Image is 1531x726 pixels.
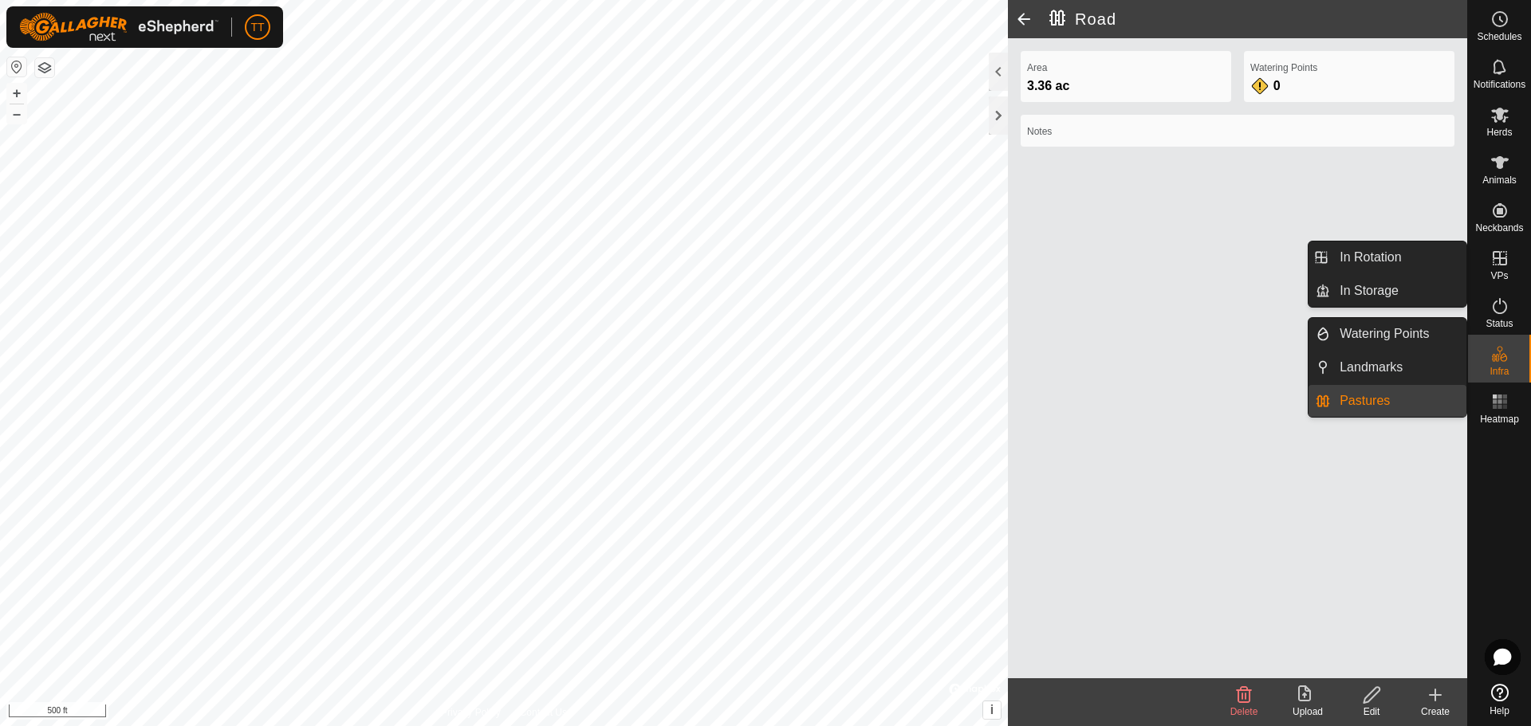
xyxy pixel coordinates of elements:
[1027,124,1448,139] label: Notes
[7,84,26,103] button: +
[1480,414,1519,424] span: Heatmap
[1340,391,1390,410] span: Pastures
[19,13,218,41] img: Gallagher Logo
[990,703,994,716] span: i
[1330,318,1466,350] a: Watering Points
[1490,706,1509,716] span: Help
[1340,248,1401,267] span: In Rotation
[1273,79,1281,92] span: 0
[1027,61,1225,75] label: Area
[250,19,264,36] span: TT
[1468,677,1531,722] a: Help
[1309,318,1466,350] li: Watering Points
[7,57,26,77] button: Reset Map
[1486,128,1512,137] span: Herds
[1486,319,1513,328] span: Status
[1490,271,1508,281] span: VPs
[1250,61,1448,75] label: Watering Points
[1330,385,1466,417] a: Pastures
[1330,241,1466,273] a: In Rotation
[1474,80,1525,89] span: Notifications
[1490,367,1509,376] span: Infra
[1309,351,1466,383] li: Landmarks
[1340,324,1429,343] span: Watering Points
[7,104,26,124] button: –
[520,705,567,720] a: Contact Us
[1309,385,1466,417] li: Pastures
[1230,706,1258,717] span: Delete
[35,58,54,77] button: Map Layers
[1482,175,1517,185] span: Animals
[1403,704,1467,719] div: Create
[1340,281,1399,300] span: In Storage
[1340,358,1403,377] span: Landmarks
[1475,223,1523,233] span: Neckbands
[1309,241,1466,273] li: In Rotation
[1477,32,1521,41] span: Schedules
[441,705,501,720] a: Privacy Policy
[1330,351,1466,383] a: Landmarks
[1027,79,1069,92] span: 3.36 ac
[1309,275,1466,307] li: In Storage
[1276,704,1340,719] div: Upload
[983,701,1001,719] button: i
[1340,704,1403,719] div: Edit
[1049,10,1467,29] h2: Road
[1330,275,1466,307] a: In Storage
